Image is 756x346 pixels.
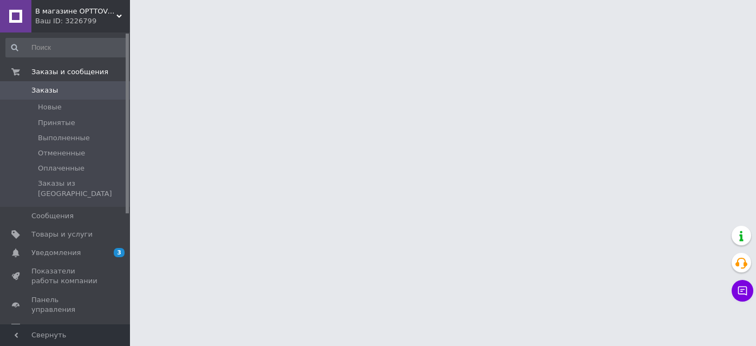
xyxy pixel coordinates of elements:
[5,38,128,57] input: Поиск
[114,248,125,257] span: 3
[31,67,108,77] span: Заказы и сообщения
[38,148,85,158] span: Отмененные
[31,248,81,258] span: Уведомления
[31,295,100,315] span: Панель управления
[38,164,84,173] span: Оплаченные
[38,179,127,198] span: Заказы из [GEOGRAPHIC_DATA]
[732,280,753,302] button: Чат с покупателем
[38,102,62,112] span: Новые
[31,266,100,286] span: Показатели работы компании
[31,86,58,95] span: Заказы
[31,230,93,239] span: Товары и услуги
[35,16,130,26] div: Ваш ID: 3226799
[35,6,116,16] span: В магазине OPTTOVAR скидки на всё До конца месяца
[31,323,60,333] span: Отзывы
[38,133,90,143] span: Выполненные
[31,211,74,221] span: Сообщения
[38,118,75,128] span: Принятые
